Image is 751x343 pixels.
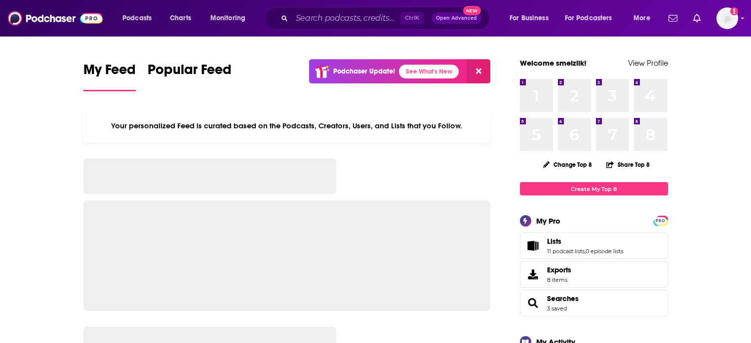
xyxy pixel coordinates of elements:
[730,7,738,15] svg: Add a profile image
[292,10,400,26] input: Search podcasts, credits, & more...
[83,61,136,91] a: My Feed
[83,61,136,84] span: My Feed
[523,296,543,310] a: Searches
[170,11,191,25] span: Charts
[436,16,477,21] span: Open Advanced
[463,6,481,15] span: New
[210,11,245,25] span: Monitoring
[716,7,738,29] button: Show profile menu
[665,10,681,27] a: Show notifications dropdown
[274,7,499,30] div: Search podcasts, credits, & more...
[606,155,650,174] button: Share Top 8
[689,10,705,27] a: Show notifications dropdown
[628,58,668,68] a: View Profile
[655,217,667,225] span: PRO
[547,248,585,255] a: 11 podcast lists
[116,10,164,26] button: open menu
[148,61,232,84] span: Popular Feed
[333,67,395,76] p: Podchaser Update!
[163,10,197,26] a: Charts
[536,216,560,226] div: My Pro
[537,158,598,171] button: Change Top 8
[547,305,567,312] a: 3 saved
[8,9,103,28] img: Podchaser - Follow, Share and Rate Podcasts
[633,11,650,25] span: More
[547,266,571,274] span: Exports
[520,232,668,259] span: Lists
[510,11,549,25] span: For Business
[520,58,587,68] a: Welcome smeizlik!
[547,237,561,246] span: Lists
[520,261,668,288] a: Exports
[503,10,561,26] button: open menu
[122,11,152,25] span: Podcasts
[432,12,481,24] button: Open AdvancedNew
[520,182,668,195] a: Create My Top 8
[655,217,667,224] a: PRO
[547,294,579,303] a: Searches
[520,290,668,316] span: Searches
[586,248,623,255] a: 0 episode lists
[83,109,491,143] div: Your personalized Feed is curated based on the Podcasts, Creators, Users, and Lists that you Follow.
[148,61,232,91] a: Popular Feed
[558,10,627,26] button: open menu
[585,248,586,255] span: ,
[203,10,258,26] button: open menu
[523,267,543,281] span: Exports
[523,239,543,253] a: Lists
[547,237,623,246] a: Lists
[547,276,571,283] span: 8 items
[565,11,612,25] span: For Podcasters
[399,65,459,78] a: See What's New
[627,10,663,26] button: open menu
[716,7,738,29] img: User Profile
[400,12,424,25] span: Ctrl K
[716,7,738,29] span: Logged in as smeizlik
